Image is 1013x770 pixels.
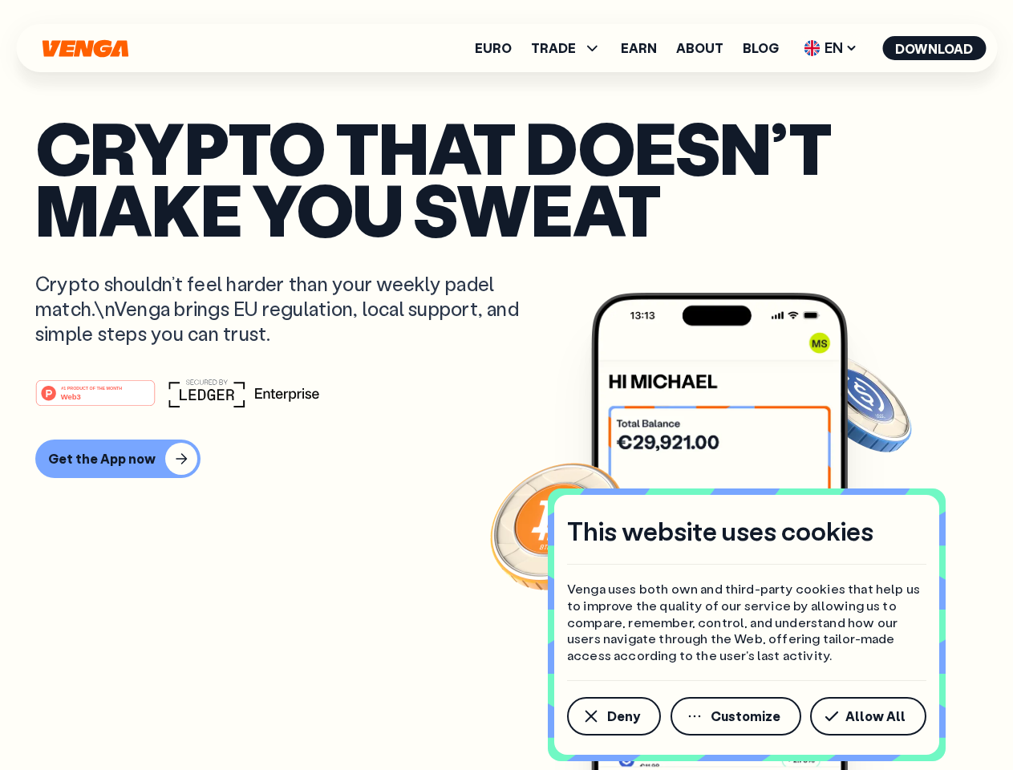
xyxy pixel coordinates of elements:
span: TRADE [531,38,602,58]
a: Blog [743,42,779,55]
button: Download [882,36,986,60]
button: Deny [567,697,661,736]
button: Allow All [810,697,926,736]
button: Customize [671,697,801,736]
svg: Home [40,39,130,58]
img: flag-uk [804,40,820,56]
span: Deny [607,710,640,723]
a: About [676,42,723,55]
tspan: #1 PRODUCT OF THE MONTH [61,385,122,390]
img: USDC coin [800,345,915,460]
img: Bitcoin [487,453,631,598]
span: EN [798,35,863,61]
a: #1 PRODUCT OF THE MONTHWeb3 [35,389,156,410]
p: Crypto that doesn’t make you sweat [35,116,978,239]
span: Customize [711,710,780,723]
h4: This website uses cookies [567,514,873,548]
a: Get the App now [35,440,978,478]
span: Allow All [845,710,906,723]
a: Euro [475,42,512,55]
p: Venga uses both own and third-party cookies that help us to improve the quality of our service by... [567,581,926,664]
button: Get the App now [35,440,201,478]
p: Crypto shouldn’t feel harder than your weekly padel match.\nVenga brings EU regulation, local sup... [35,271,542,346]
tspan: Web3 [61,391,81,400]
a: Earn [621,42,657,55]
span: TRADE [531,42,576,55]
div: Get the App now [48,451,156,467]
